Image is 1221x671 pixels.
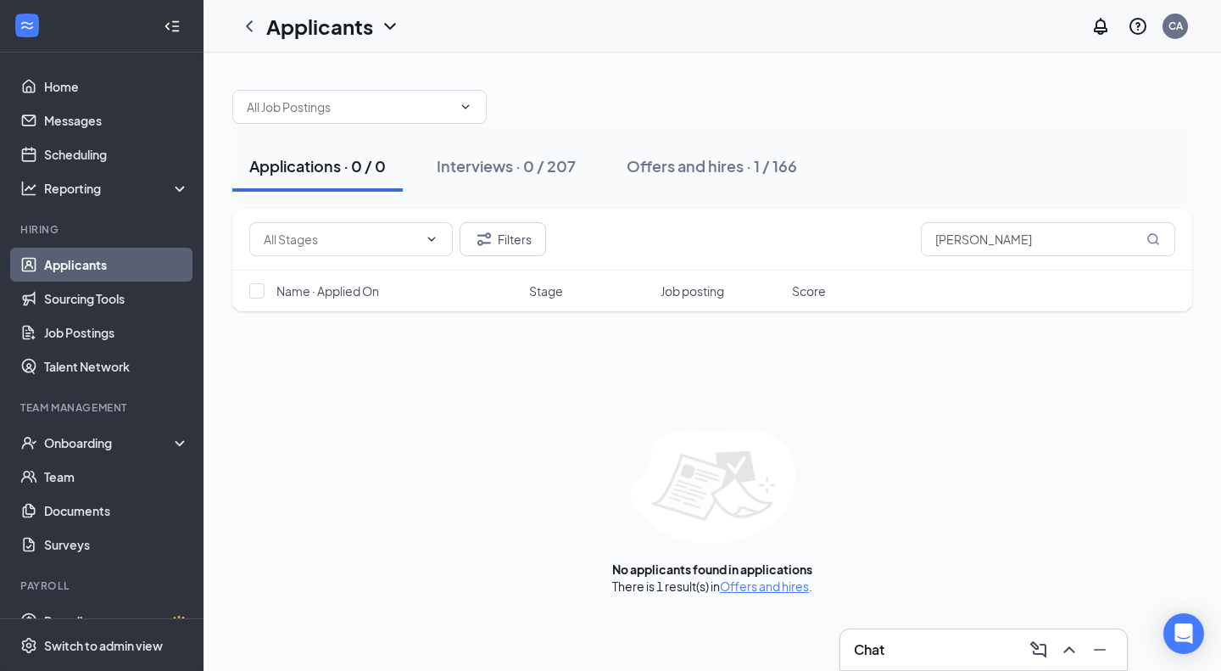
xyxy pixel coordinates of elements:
svg: UserCheck [20,434,37,451]
div: Reporting [44,180,190,197]
svg: QuestionInfo [1128,16,1148,36]
a: Offers and hires [720,579,809,594]
a: Messages [44,103,189,137]
svg: Settings [20,637,37,654]
div: CA [1168,19,1183,33]
input: All Stages [264,230,418,249]
a: Home [44,70,189,103]
svg: ChevronDown [459,100,472,114]
a: Scheduling [44,137,189,171]
svg: Notifications [1090,16,1111,36]
input: All Job Postings [247,98,452,116]
h1: Applicants [266,12,373,41]
svg: Analysis [20,180,37,197]
div: Applications · 0 / 0 [249,155,386,176]
span: Job posting [661,282,724,299]
div: Team Management [20,400,186,415]
button: Minimize [1086,636,1113,663]
svg: Filter [474,229,494,249]
svg: ChevronLeft [239,16,259,36]
svg: ChevronDown [380,16,400,36]
a: Talent Network [44,349,189,383]
a: Sourcing Tools [44,282,189,316]
input: Search in applications [921,222,1175,256]
div: Switch to admin view [44,637,163,654]
svg: Minimize [1090,640,1110,660]
div: Payroll [20,579,186,593]
div: No applicants found in applications [612,561,812,578]
svg: WorkstreamLogo [19,17,36,34]
div: Offers and hires · 1 / 166 [627,155,797,176]
svg: ComposeMessage [1029,640,1049,660]
div: Interviews · 0 / 207 [437,155,576,176]
div: Open Intercom Messenger [1163,613,1204,654]
svg: Collapse [164,18,181,35]
span: Name · Applied On [276,282,379,299]
a: PayrollCrown [44,604,189,638]
h3: Chat [854,640,884,659]
a: Surveys [44,528,189,562]
a: Job Postings [44,316,189,349]
div: There is 1 result(s) in . [612,578,812,595]
span: Score [792,282,826,299]
a: Documents [44,494,189,528]
button: Filter Filters [460,222,546,256]
svg: ChevronDown [425,232,438,246]
svg: MagnifyingGlass [1146,232,1160,246]
a: Team [44,460,189,494]
button: ComposeMessage [1025,636,1052,663]
svg: ChevronUp [1059,640,1079,660]
div: Onboarding [44,434,175,451]
div: Hiring [20,222,186,237]
a: Applicants [44,248,189,282]
button: ChevronUp [1056,636,1083,663]
span: Stage [529,282,563,299]
img: empty-state [630,430,795,544]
